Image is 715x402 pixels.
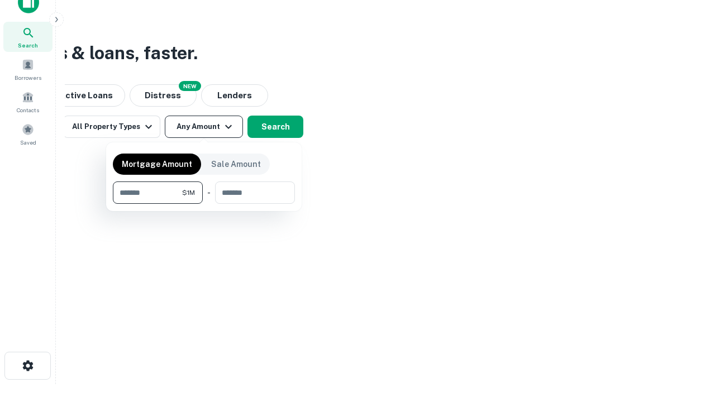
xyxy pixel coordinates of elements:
p: Mortgage Amount [122,158,192,170]
div: - [207,181,211,204]
iframe: Chat Widget [659,313,715,366]
span: $1M [182,188,195,198]
p: Sale Amount [211,158,261,170]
